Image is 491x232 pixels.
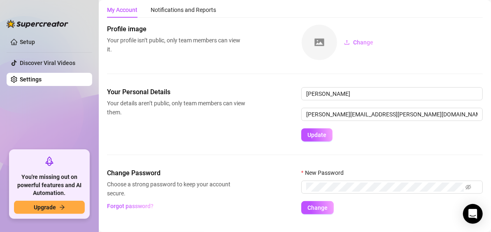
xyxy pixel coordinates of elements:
[14,201,85,214] button: Upgradearrow-right
[107,203,154,209] span: Forgot password?
[107,5,137,14] div: My Account
[107,99,245,117] span: Your details aren’t public, only team members can view them.
[107,87,245,97] span: Your Personal Details
[107,24,245,34] span: Profile image
[301,168,349,177] label: New Password
[337,36,380,49] button: Change
[307,132,326,138] span: Update
[107,180,245,198] span: Choose a strong password to keep your account secure.
[344,39,350,45] span: upload
[107,200,154,213] button: Forgot password?
[301,108,483,121] input: Enter new email
[34,204,56,211] span: Upgrade
[14,173,85,197] span: You're missing out on powerful features and AI Automation.
[7,20,68,28] img: logo-BBDzfeDw.svg
[301,87,483,100] input: Enter name
[107,36,245,54] span: Your profile isn’t public, only team members can view it.
[463,204,483,224] div: Open Intercom Messenger
[302,25,337,60] img: square-placeholder.png
[44,156,54,166] span: rocket
[151,5,216,14] div: Notifications and Reports
[20,60,75,66] a: Discover Viral Videos
[59,204,65,210] span: arrow-right
[20,76,42,83] a: Settings
[307,204,328,211] span: Change
[107,168,245,178] span: Change Password
[353,39,373,46] span: Change
[301,201,334,214] button: Change
[20,39,35,45] a: Setup
[306,183,464,192] input: New Password
[465,184,471,190] span: eye-invisible
[301,128,333,142] button: Update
